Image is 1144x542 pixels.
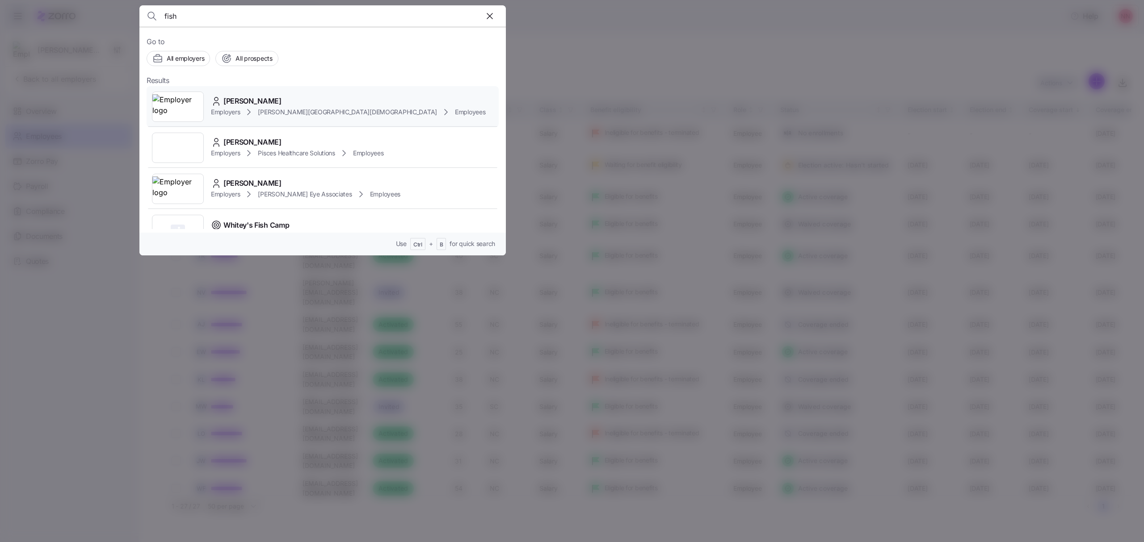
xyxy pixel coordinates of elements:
[223,220,289,231] span: Whitey's Fish Camp
[215,51,278,66] button: All prospects
[147,75,169,86] span: Results
[167,54,204,63] span: All employers
[455,108,485,117] span: Employees
[258,149,335,158] span: Pisces Healthcare Solutions
[152,94,203,119] img: Employer logo
[147,51,210,66] button: All employers
[211,190,240,199] span: Employers
[258,190,352,199] span: [PERSON_NAME] Eye Associates
[223,96,282,107] span: [PERSON_NAME]
[450,239,495,248] span: for quick search
[413,241,422,249] span: Ctrl
[223,137,282,148] span: [PERSON_NAME]
[396,239,407,248] span: Use
[353,149,383,158] span: Employees
[258,108,437,117] span: [PERSON_NAME][GEOGRAPHIC_DATA][DEMOGRAPHIC_DATA]
[236,54,272,63] span: All prospects
[147,36,499,47] span: Go to
[211,108,240,117] span: Employers
[370,190,400,199] span: Employees
[429,239,433,248] span: +
[440,241,443,249] span: B
[223,178,282,189] span: [PERSON_NAME]
[152,176,203,201] img: Employer logo
[211,149,240,158] span: Employers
